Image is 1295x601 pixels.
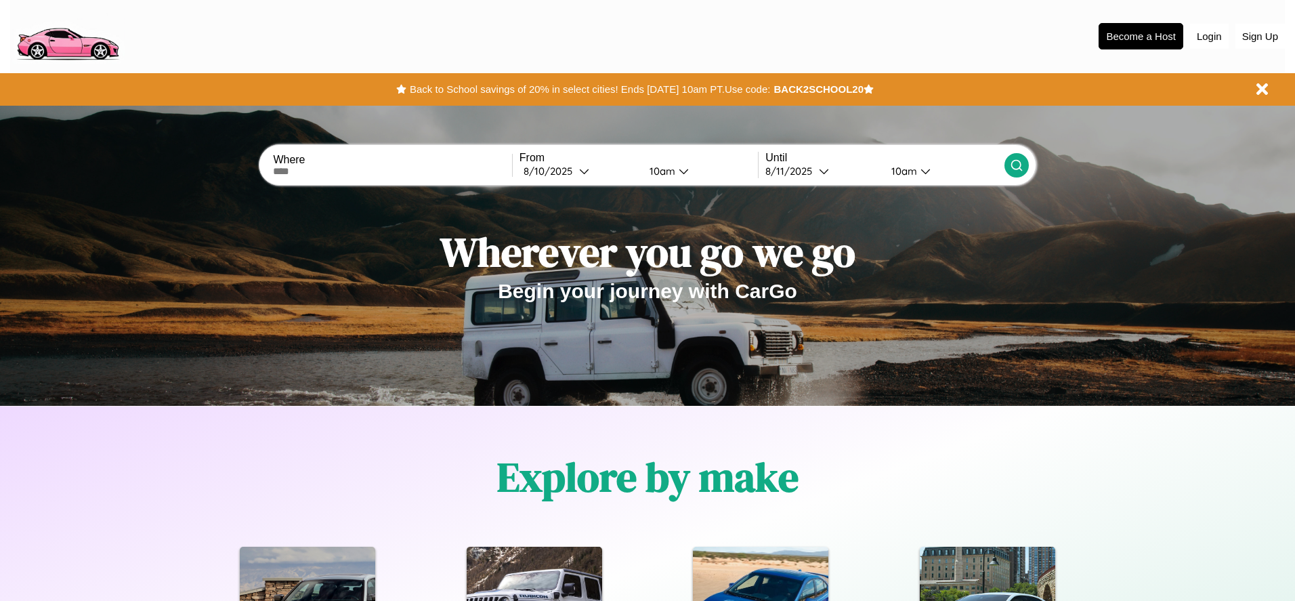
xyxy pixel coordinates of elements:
button: 10am [880,164,1004,178]
label: From [519,152,758,164]
img: logo [10,7,125,64]
label: Where [273,154,511,166]
div: 10am [643,165,679,178]
button: Become a Host [1099,23,1183,49]
div: 8 / 11 / 2025 [765,165,819,178]
div: 10am [885,165,920,178]
h1: Explore by make [497,449,799,505]
button: Login [1190,24,1229,49]
button: Back to School savings of 20% in select cities! Ends [DATE] 10am PT.Use code: [406,80,773,99]
div: 8 / 10 / 2025 [524,165,579,178]
button: Sign Up [1235,24,1285,49]
button: 8/10/2025 [519,164,639,178]
label: Until [765,152,1004,164]
button: 10am [639,164,758,178]
b: BACK2SCHOOL20 [773,83,864,95]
